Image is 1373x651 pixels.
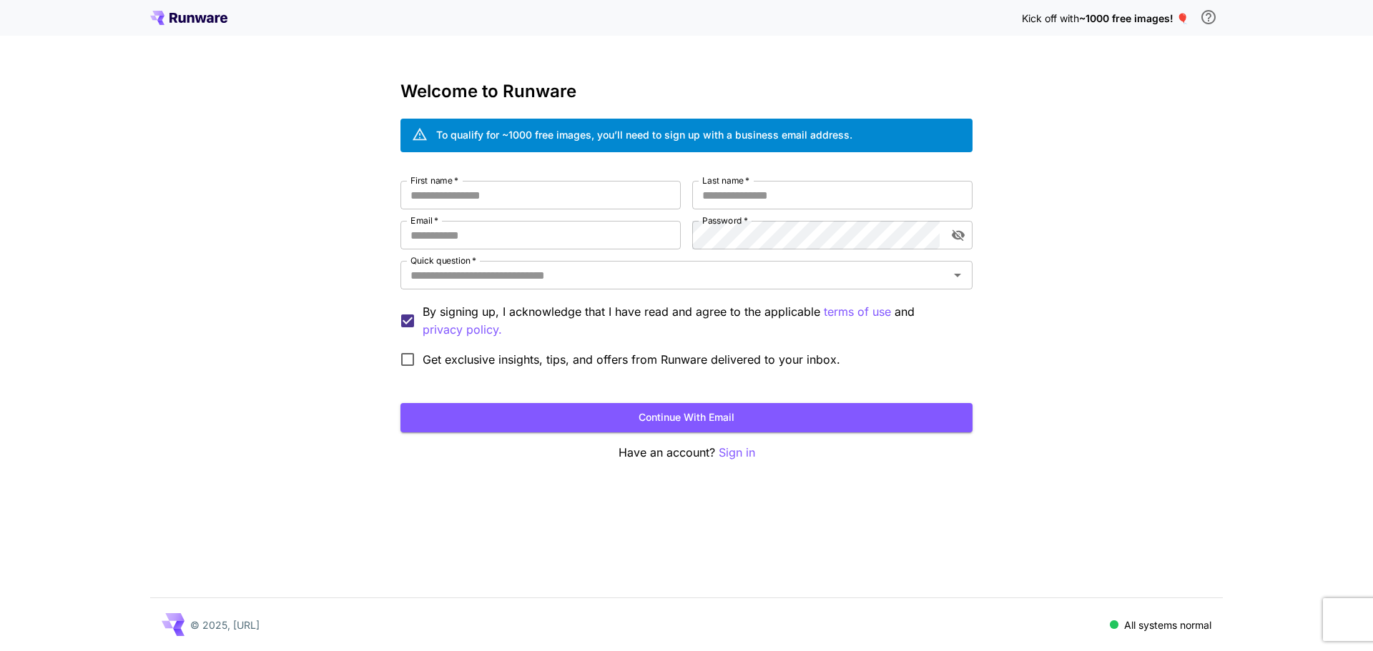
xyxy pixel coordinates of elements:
[423,321,502,339] button: By signing up, I acknowledge that I have read and agree to the applicable terms of use and
[824,303,891,321] p: terms of use
[410,254,476,267] label: Quick question
[190,617,260,632] p: © 2025, [URL]
[702,214,748,227] label: Password
[400,403,973,432] button: Continue with email
[1079,12,1189,24] span: ~1000 free images! 🎈
[824,303,891,321] button: By signing up, I acknowledge that I have read and agree to the applicable and privacy policy.
[948,265,968,285] button: Open
[410,214,438,227] label: Email
[719,444,755,462] button: Sign in
[945,222,971,248] button: toggle password visibility
[423,303,961,339] p: By signing up, I acknowledge that I have read and agree to the applicable and
[1124,617,1211,632] p: All systems normal
[410,174,458,187] label: First name
[1194,3,1223,31] button: In order to qualify for free credit, you need to sign up with a business email address and click ...
[702,174,749,187] label: Last name
[1022,12,1079,24] span: Kick off with
[400,444,973,462] p: Have an account?
[423,321,502,339] p: privacy policy.
[423,351,840,368] span: Get exclusive insights, tips, and offers from Runware delivered to your inbox.
[436,127,852,142] div: To qualify for ~1000 free images, you’ll need to sign up with a business email address.
[400,81,973,101] h3: Welcome to Runware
